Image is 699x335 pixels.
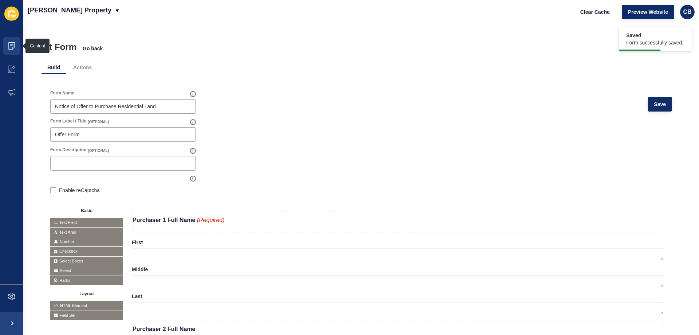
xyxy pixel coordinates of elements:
[132,293,142,300] label: Last
[622,5,674,19] button: Preview Website
[50,247,123,256] span: Checkbox
[628,8,668,16] span: Preview Website
[683,8,691,16] span: CB
[626,39,683,46] span: Form successfully saved.
[654,101,666,108] span: Save
[82,45,103,52] button: Go back
[132,239,143,246] label: First
[28,1,111,19] p: [PERSON_NAME] Property
[197,217,225,223] span: (Required)
[50,237,123,246] span: Number
[50,301,123,310] span: HTML Element
[626,32,683,39] span: Saved
[50,228,123,237] span: Text Area
[50,276,123,285] span: Radio
[88,148,109,153] span: (OPTIONAL)
[133,217,196,223] b: Purchaser 1 Full Name
[59,187,100,194] label: Enable reCaptcha
[580,8,610,16] span: Clear Cache
[132,266,148,273] label: Middle
[67,61,98,74] li: Actions
[50,206,123,214] button: Basic
[50,311,123,320] span: Field Set
[50,218,123,227] span: Text Field
[42,61,66,74] li: Build
[50,289,123,297] button: Layout
[50,266,123,275] span: Select
[574,5,616,19] button: Clear Cache
[36,42,76,52] h1: Edit Form
[50,118,86,124] label: Form Label / Title
[83,45,103,52] span: Go back
[50,147,86,153] label: Form Description
[30,43,45,49] div: Content
[648,97,672,112] button: Save
[88,120,109,125] span: (OPTIONAL)
[50,257,123,266] span: Select Boxes
[133,326,196,332] b: Purchaser 2 Full Name
[50,90,74,96] label: Form Name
